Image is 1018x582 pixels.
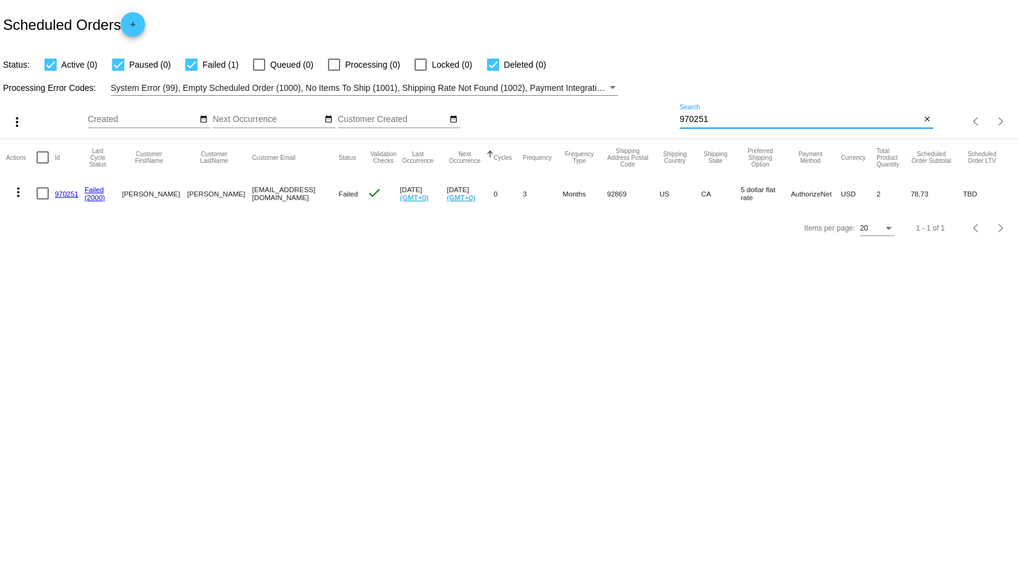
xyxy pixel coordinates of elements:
span: Active (0) [62,57,98,72]
mat-cell: 78.73 [911,176,963,211]
mat-cell: TBD [963,176,1012,211]
button: Change sorting for CustomerEmail [252,154,296,161]
mat-cell: [DATE] [400,176,447,211]
button: Change sorting for Subtotal [911,151,952,164]
button: Next page [989,109,1013,134]
button: Change sorting for ShippingCountry [660,151,690,164]
input: Next Occurrence [213,115,322,124]
mat-cell: 92869 [607,176,660,211]
mat-header-cell: Validation Checks [367,139,400,176]
mat-cell: [PERSON_NAME] [187,176,252,211]
mat-cell: 0 [494,176,523,211]
span: Deleted (0) [504,57,546,72]
span: Status: [3,60,30,70]
a: (GMT+0) [400,193,429,201]
mat-cell: [EMAIL_ADDRESS][DOMAIN_NAME] [252,176,339,211]
a: 970251 [55,190,79,198]
a: (2000) [85,193,105,201]
mat-cell: 2 [877,176,911,211]
button: Change sorting for PaymentMethod.Type [791,151,830,164]
button: Change sorting for CurrencyIso [841,154,866,161]
span: 20 [860,224,868,232]
button: Change sorting for Id [55,154,60,161]
button: Change sorting for Cycles [494,154,512,161]
mat-icon: add [126,20,140,35]
button: Previous page [964,216,989,240]
span: Failed (1) [202,57,238,72]
button: Next page [989,216,1013,240]
mat-cell: AuthorizeNet [791,176,841,211]
input: Created [88,115,198,124]
button: Change sorting for CustomerLastName [187,151,241,164]
span: Processing (0) [345,57,400,72]
mat-icon: close [923,115,931,124]
button: Change sorting for ShippingPostcode [607,148,649,168]
mat-icon: more_vert [11,185,26,199]
input: Customer Created [338,115,447,124]
span: Queued (0) [270,57,313,72]
button: Change sorting for LifetimeValue [963,151,1001,164]
h2: Scheduled Orders [3,12,145,37]
span: Processing Error Codes: [3,83,96,93]
button: Change sorting for FrequencyType [563,151,596,164]
button: Change sorting for ShippingState [701,151,730,164]
mat-cell: USD [841,176,877,211]
button: Clear [920,113,933,126]
button: Change sorting for Status [339,154,356,161]
mat-icon: more_vert [10,115,24,129]
mat-cell: 3 [523,176,563,211]
button: Change sorting for LastProcessingCycleId [85,148,111,168]
button: Change sorting for CustomerFirstName [122,151,176,164]
button: Change sorting for Frequency [523,154,552,161]
mat-cell: CA [701,176,741,211]
mat-icon: date_range [449,115,458,124]
mat-cell: [PERSON_NAME] [122,176,187,211]
mat-cell: US [660,176,701,211]
a: (GMT+0) [447,193,475,201]
span: Locked (0) [432,57,472,72]
button: Previous page [964,109,989,134]
mat-icon: date_range [199,115,208,124]
mat-header-cell: Actions [6,139,37,176]
mat-cell: 5 dollar flat rate [741,176,791,211]
div: 1 - 1 of 1 [916,224,945,232]
mat-icon: check [367,185,382,200]
mat-select: Filter by Processing Error Codes [111,81,619,96]
span: Paused (0) [129,57,171,72]
button: Change sorting for LastOccurrenceUtc [400,151,436,164]
div: Items per page: [804,224,855,232]
mat-select: Items per page: [860,225,894,233]
mat-cell: Months [563,176,607,211]
button: Change sorting for NextOccurrenceUtc [447,151,483,164]
a: Failed [85,185,104,193]
button: Change sorting for PreferredShippingOption [741,148,780,168]
input: Search [680,115,920,124]
mat-cell: [DATE] [447,176,494,211]
mat-icon: date_range [324,115,333,124]
mat-header-cell: Total Product Quantity [877,139,911,176]
span: Failed [339,190,358,198]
